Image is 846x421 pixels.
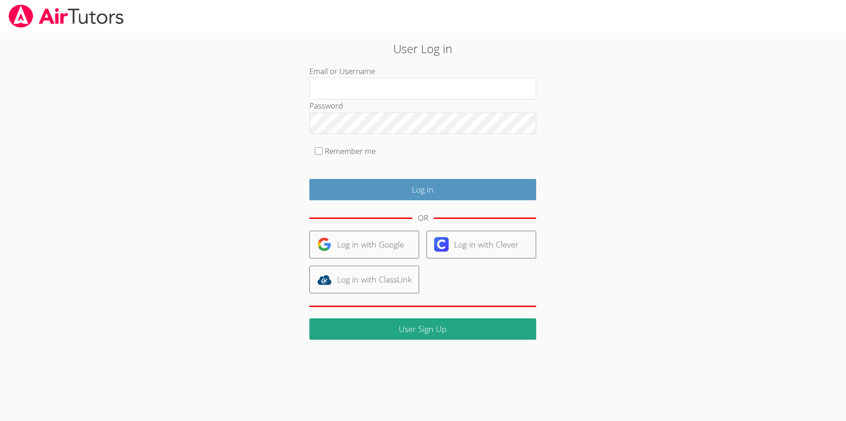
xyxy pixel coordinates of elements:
[195,40,651,57] h2: User Log in
[309,100,343,111] label: Password
[426,231,536,258] a: Log in with Clever
[309,231,419,258] a: Log in with Google
[309,179,536,200] input: Log in
[309,318,536,340] a: User Sign Up
[317,272,332,287] img: classlink-logo-d6bb404cc1216ec64c9a2012d9dc4662098be43eaf13dc465df04b49fa7ab582.svg
[418,212,428,225] div: OR
[317,237,332,252] img: google-logo-50288ca7cdecda66e5e0955fdab243c47b7ad437acaf1139b6f446037453330a.svg
[325,146,376,156] label: Remember me
[434,237,449,252] img: clever-logo-6eab21bc6e7a338710f1a6ff85c0baf02591cd810cc4098c63d3a4b26e2feb20.svg
[309,266,419,293] a: Log in with ClassLink
[309,66,375,76] label: Email or Username
[8,5,125,28] img: airtutors_banner-c4298cdbf04f3fff15de1276eac7730deb9818008684d7c2e4769d2f7ddbe033.png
